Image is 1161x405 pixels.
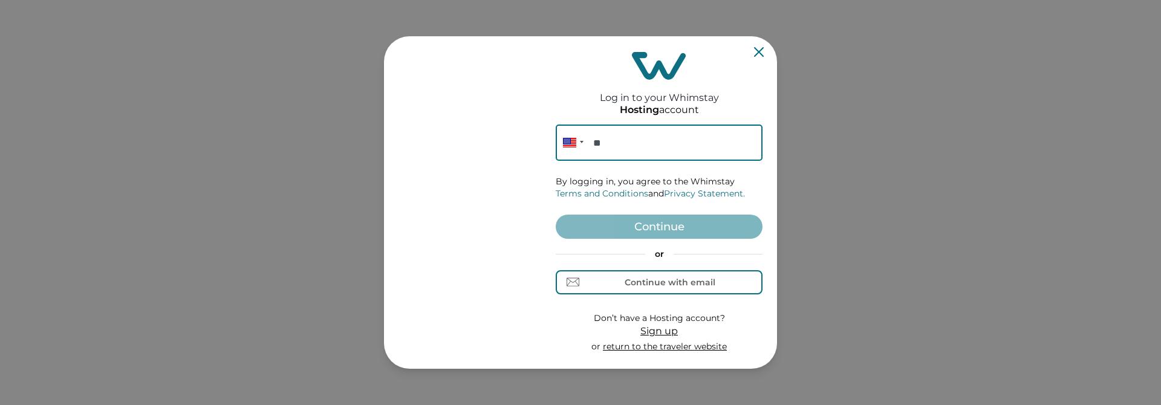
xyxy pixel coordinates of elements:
[640,325,678,337] span: Sign up
[556,215,763,239] button: Continue
[591,341,727,353] p: or
[556,125,587,161] div: United States: + 1
[556,188,648,199] a: Terms and Conditions
[384,36,541,369] img: auth-banner
[664,188,745,199] a: Privacy Statement.
[620,104,659,116] p: Hosting
[603,341,727,352] a: return to the traveler website
[591,313,727,325] p: Don’t have a Hosting account?
[620,104,699,116] p: account
[556,248,763,261] p: or
[600,80,719,103] h2: Log in to your Whimstay
[754,47,764,57] button: Close
[556,176,763,199] p: By logging in, you agree to the Whimstay and
[556,270,763,294] button: Continue with email
[625,277,715,287] div: Continue with email
[632,52,686,80] img: login-logo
